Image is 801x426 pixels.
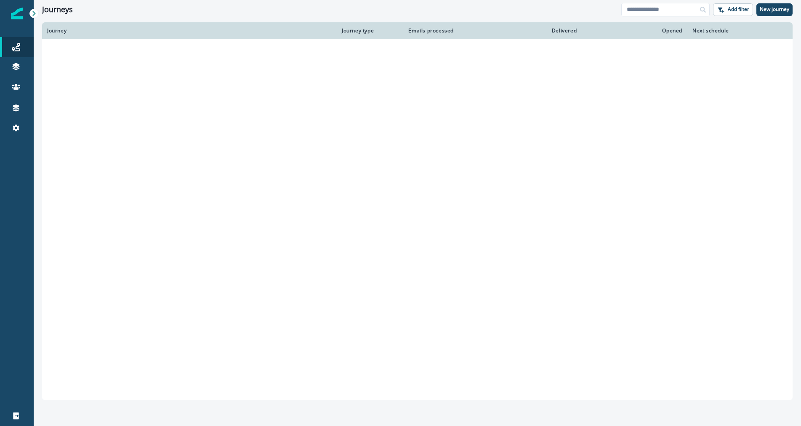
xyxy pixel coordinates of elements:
[464,27,577,34] div: Delivered
[728,6,749,12] p: Add filter
[713,3,753,16] button: Add filter
[692,27,766,34] div: Next schedule
[405,27,454,34] div: Emails processed
[42,5,73,14] h1: Journeys
[342,27,395,34] div: Journey type
[47,27,332,34] div: Journey
[11,8,23,19] img: Inflection
[760,6,789,12] p: New journey
[756,3,793,16] button: New journey
[587,27,682,34] div: Opened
